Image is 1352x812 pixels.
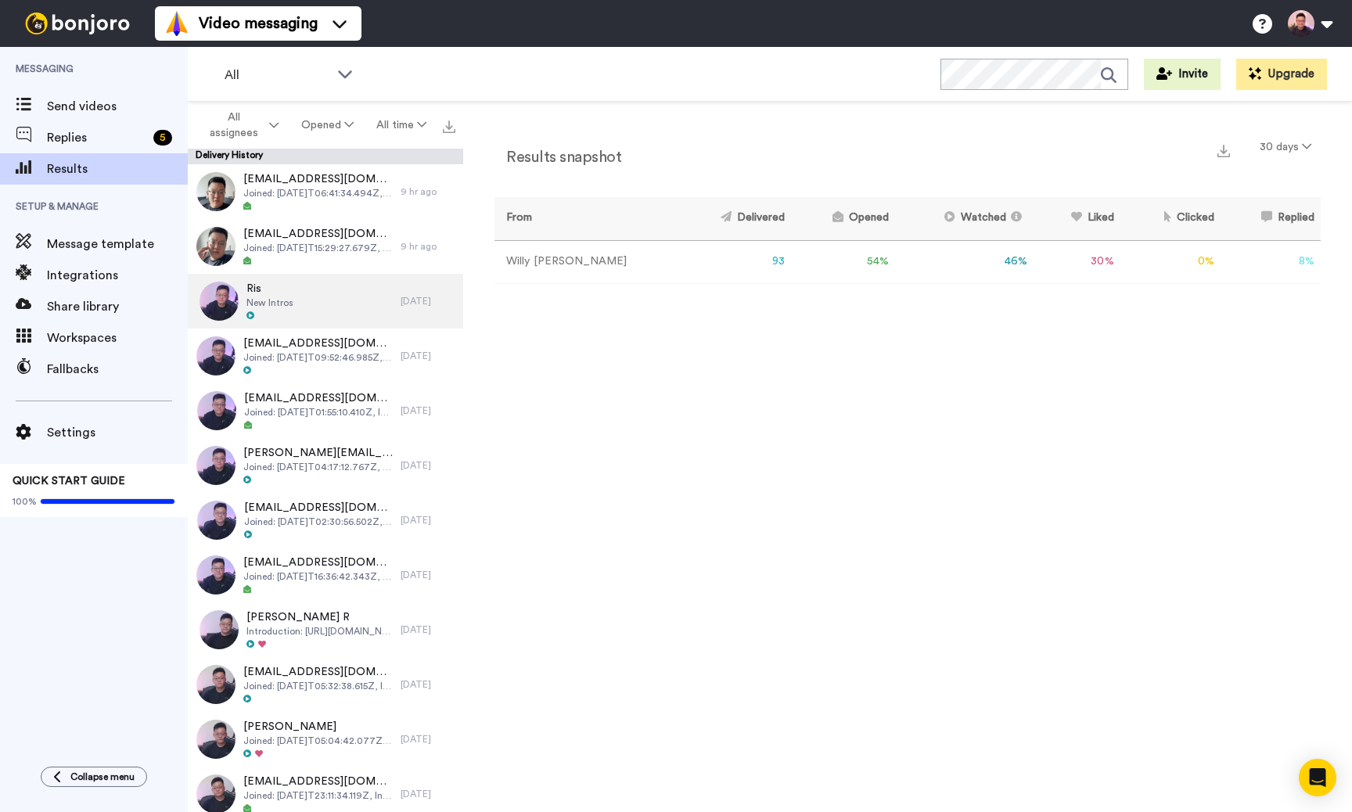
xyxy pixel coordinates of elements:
[244,500,393,516] span: [EMAIL_ADDRESS][DOMAIN_NAME]
[1221,240,1321,283] td: 8 %
[41,767,147,787] button: Collapse menu
[13,476,125,487] span: QUICK START GUIDE
[225,66,329,84] span: All
[401,240,455,253] div: 9 hr ago
[1250,133,1321,161] button: 30 days
[47,235,188,253] span: Message template
[401,295,455,307] div: [DATE]
[196,665,236,704] img: fbcfe39d-cbf5-496d-8686-65bb499babd4-thumb.jpg
[188,548,463,602] a: [EMAIL_ADDRESS][DOMAIN_NAME]Joined: [DATE]T16:36:42.343Z, Introduction: Hi my name is [PERSON_NAM...
[438,113,460,137] button: Export all results that match these filters now.
[1221,197,1321,240] th: Replied
[243,555,393,570] span: [EMAIL_ADDRESS][DOMAIN_NAME]
[196,446,236,485] img: c839cb43-feb2-424e-a8a5-304f7ee841ba-thumb.jpg
[191,103,289,147] button: All assignees
[70,771,135,783] span: Collapse menu
[494,149,621,166] h2: Results snapshot
[188,602,463,657] a: [PERSON_NAME] RIntroduction: [URL][DOMAIN_NAME][DATE]
[1034,197,1120,240] th: Liked
[243,789,393,802] span: Joined: [DATE]T23:11:34.119Z, Introduction: I'm Eve from [GEOGRAPHIC_DATA] currently homemaker, t...
[401,350,455,362] div: [DATE]
[243,226,393,242] span: [EMAIL_ADDRESS][DOMAIN_NAME]
[494,240,677,283] td: Willy [PERSON_NAME]
[401,569,455,581] div: [DATE]
[199,13,318,34] span: Video messaging
[188,329,463,383] a: [EMAIL_ADDRESS][DOMAIN_NAME]Joined: [DATE]T09:52:46.985Z, Introduction: Hi Jinrui here. [DEMOGRAP...
[200,610,239,649] img: b10d50cb-6fa1-44e7-880b-829d2a46092c-thumb.jpg
[243,336,393,351] span: [EMAIL_ADDRESS][DOMAIN_NAME]
[196,720,236,759] img: a52b00f4-c5a2-4fb7-82fc-efbe59c8fb7e-thumb.jpg
[188,164,463,219] a: [EMAIL_ADDRESS][DOMAIN_NAME]Joined: [DATE]T06:41:34.494Z, Introduction: Hi [PERSON_NAME] i'm [PER...
[895,240,1034,283] td: 46 %
[1144,59,1221,90] button: Invite
[164,11,189,36] img: vm-color.svg
[188,383,463,438] a: [EMAIL_ADDRESS][DOMAIN_NAME]Joined: [DATE]T01:55:10.410Z, Introduction: Hi I’m [PERSON_NAME] and ...
[401,788,455,800] div: [DATE]
[243,735,393,747] span: Joined: [DATE]T05:04:42.077Z, Introduction: Hi, i'm [PERSON_NAME], a property agent. Looking forw...
[243,187,393,199] span: Joined: [DATE]T06:41:34.494Z, Introduction: Hi [PERSON_NAME] i'm [PERSON_NAME], i work in Fnb chi...
[1120,240,1221,283] td: 0 %
[246,281,293,296] span: Ris
[196,555,236,595] img: d64195de-223b-4930-88a8-79c636cccd6c-thumb.jpg
[47,423,188,442] span: Settings
[47,297,188,316] span: Share library
[243,242,393,254] span: Joined: [DATE]T15:29:27.679Z, Introduction: Hi, my name is [PERSON_NAME] and I am from [DEMOGRAPH...
[791,240,895,283] td: 54 %
[243,461,393,473] span: Joined: [DATE]T04:17:12.767Z, Introduction: [PERSON_NAME] • 1m Hi all, I am [PERSON_NAME] from th...
[401,404,455,417] div: [DATE]
[246,609,393,625] span: [PERSON_NAME] R
[13,495,37,508] span: 100%
[47,128,147,147] span: Replies
[1236,59,1327,90] button: Upgrade
[243,664,393,680] span: [EMAIL_ADDRESS][DOMAIN_NAME]
[443,120,455,133] img: export.svg
[188,712,463,767] a: [PERSON_NAME]Joined: [DATE]T05:04:42.077Z, Introduction: Hi, i'm [PERSON_NAME], a property agent....
[401,459,455,472] div: [DATE]
[244,406,393,419] span: Joined: [DATE]T01:55:10.410Z, Introduction: Hi I’m [PERSON_NAME] and i’m a stay at home mum
[188,438,463,493] a: [PERSON_NAME][EMAIL_ADDRESS][DOMAIN_NAME]Joined: [DATE]T04:17:12.767Z, Introduction: [PERSON_NAME...
[401,678,455,691] div: [DATE]
[401,185,455,198] div: 9 hr ago
[1217,145,1230,157] img: export.svg
[47,360,188,379] span: Fallbacks
[203,110,266,141] span: All assignees
[200,282,239,321] img: 57867f60-7737-4b01-9f0d-9be58b235aac-thumb.jpg
[188,493,463,548] a: [EMAIL_ADDRESS][DOMAIN_NAME]Joined: [DATE]T02:30:56.502Z, Introduction: Hello, I’m [PERSON_NAME],...
[243,351,393,364] span: Joined: [DATE]T09:52:46.985Z, Introduction: Hi Jinrui here. [DEMOGRAPHIC_DATA] looking to generat...
[188,274,463,329] a: RisNew Intros[DATE]
[895,197,1034,240] th: Watched
[1213,138,1235,161] button: Export a summary of each team member’s results that match this filter now.
[401,733,455,746] div: [DATE]
[401,623,455,636] div: [DATE]
[47,329,188,347] span: Workspaces
[243,171,393,187] span: [EMAIL_ADDRESS][DOMAIN_NAME]
[365,111,438,139] button: All time
[19,13,136,34] img: bj-logo-header-white.svg
[243,680,393,692] span: Joined: [DATE]T05:32:38.615Z, Introduction: Hi, I am Sandeep. Looking to learn E-commerce and Loo...
[791,197,895,240] th: Opened
[47,160,188,178] span: Results
[47,266,188,285] span: Integrations
[244,390,393,406] span: [EMAIL_ADDRESS][DOMAIN_NAME]
[244,516,393,528] span: Joined: [DATE]T02:30:56.502Z, Introduction: Hello, I’m [PERSON_NAME], e-commerce solopreneur.
[197,501,236,540] img: 8f2b378f-994e-4e9a-be6e-253e54ad4f64-thumb.jpg
[1120,197,1221,240] th: Clicked
[243,719,393,735] span: [PERSON_NAME]
[196,336,236,375] img: 97d23742-c326-4b0b-8411-e823ef76f352-thumb.jpg
[188,657,463,712] a: [EMAIL_ADDRESS][DOMAIN_NAME]Joined: [DATE]T05:32:38.615Z, Introduction: Hi, I am Sandeep. Looking...
[677,240,791,283] td: 93
[401,514,455,526] div: [DATE]
[677,197,791,240] th: Delivered
[188,149,463,164] div: Delivery History
[243,774,393,789] span: [EMAIL_ADDRESS][DOMAIN_NAME]
[197,391,236,430] img: eb5980d5-9ade-47f8-a126-ee35a02ea187-thumb.jpg
[289,111,365,139] button: Opened
[1034,240,1120,283] td: 30 %
[246,296,293,309] span: New Intros
[196,172,236,211] img: 1bfafe4b-8346-47fc-a527-b59eb04797be-thumb.jpg
[246,625,393,638] span: Introduction: [URL][DOMAIN_NAME]
[153,130,172,146] div: 5
[196,227,236,266] img: a19fcb3e-38c1-46f4-ba13-de50184c6ea0-thumb.jpg
[1299,759,1336,796] div: Open Intercom Messenger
